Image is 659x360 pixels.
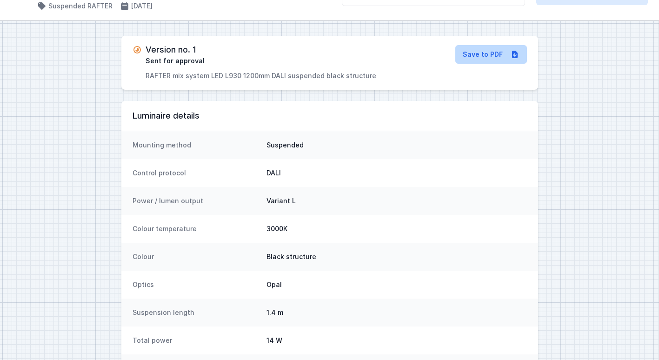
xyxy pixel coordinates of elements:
[266,168,527,178] dd: DALI
[266,196,527,206] dd: Variant L
[266,280,527,289] dd: Opal
[266,224,527,233] dd: 3000K
[133,140,259,150] dt: Mounting method
[266,308,527,317] dd: 1.4 m
[48,1,113,11] h4: Suspended RAFTER
[266,140,527,150] dd: Suspended
[133,252,259,261] dt: Colour
[146,45,196,54] h3: Version no. 1
[133,336,259,345] dt: Total power
[133,45,142,54] img: pending.svg
[146,71,376,80] p: RAFTER mix system LED L930 1200mm DALI suspended black structure
[133,196,259,206] dt: Power / lumen output
[266,336,527,345] dd: 14 W
[133,224,259,233] dt: Colour temperature
[133,110,527,121] h3: Luminaire details
[133,168,259,178] dt: Control protocol
[133,280,259,289] dt: Optics
[146,56,205,66] span: Sent for approval
[266,252,527,261] dd: Black structure
[455,45,527,64] a: Save to PDF
[133,308,259,317] dt: Suspension length
[131,1,153,11] h4: [DATE]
